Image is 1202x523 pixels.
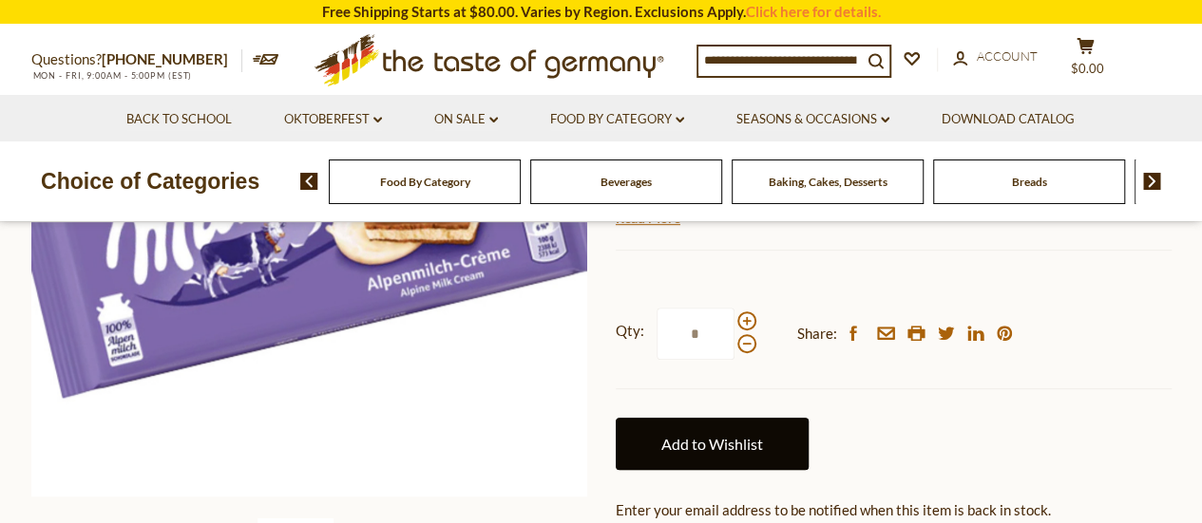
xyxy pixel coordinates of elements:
a: Food By Category [380,175,470,189]
div: Enter your email address to be notified when this item is back in stock. [616,498,1172,522]
a: Click here for details. [746,3,881,20]
img: next arrow [1143,173,1161,190]
span: Share: [797,322,837,346]
a: Breads [1012,175,1047,189]
span: MON - FRI, 9:00AM - 5:00PM (EST) [31,70,193,81]
a: Beverages [601,175,652,189]
a: Oktoberfest [284,109,382,130]
a: Account [953,47,1038,67]
a: Download Catalog [942,109,1075,130]
a: Food By Category [550,109,684,130]
img: previous arrow [300,173,318,190]
a: On Sale [434,109,498,130]
p: Questions? [31,47,242,72]
a: Seasons & Occasions [736,109,889,130]
span: $0.00 [1071,61,1104,76]
span: Account [977,48,1038,64]
strong: Qty: [616,319,644,343]
a: [PHONE_NUMBER] [102,50,228,67]
a: Baking, Cakes, Desserts [769,175,887,189]
a: Add to Wishlist [616,418,809,470]
button: $0.00 [1058,37,1115,84]
a: Back to School [126,109,232,130]
input: Qty: [657,308,735,360]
